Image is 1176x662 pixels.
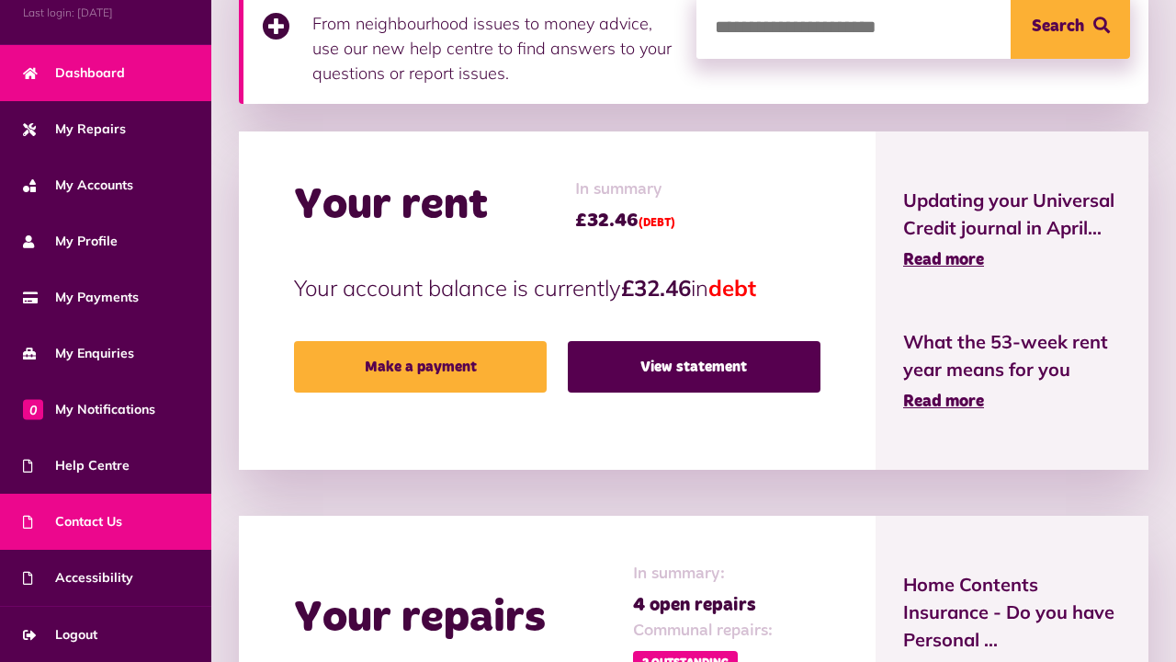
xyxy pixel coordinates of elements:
span: My Enquiries [23,344,134,363]
span: debt [708,274,756,302]
span: Contact Us [23,512,122,531]
span: In summary: [633,562,773,587]
span: (DEBT) [639,218,675,229]
span: My Repairs [23,120,126,139]
strong: £32.46 [621,274,691,302]
span: Accessibility [23,568,133,588]
span: What the 53-week rent year means for you [903,328,1121,383]
h2: Your rent [294,179,488,233]
span: Help Centre [23,456,130,475]
span: Dashboard [23,63,125,83]
span: My Accounts [23,176,133,195]
span: Read more [903,252,984,268]
a: What the 53-week rent year means for you Read more [903,328,1121,415]
span: Communal repairs: [633,619,773,644]
span: 0 [23,399,43,419]
span: In summary [575,177,675,202]
span: My Profile [23,232,118,251]
span: 4 open repairs [633,591,773,619]
span: Read more [903,394,984,410]
span: My Payments [23,288,139,307]
a: View statement [568,341,820,393]
h2: Your repairs [294,592,546,645]
span: £32.46 [575,207,675,234]
span: Updating your Universal Credit journal in April... [903,187,1121,242]
span: My Notifications [23,400,155,419]
p: From neighbourhood issues to money advice, use our new help centre to find answers to your questi... [312,11,678,86]
span: Last login: [DATE] [23,5,188,21]
span: Home Contents Insurance - Do you have Personal ... [903,571,1121,654]
p: Your account balance is currently in [294,271,820,304]
span: Logout [23,625,97,645]
a: Make a payment [294,341,547,393]
a: Updating your Universal Credit journal in April... Read more [903,187,1121,273]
